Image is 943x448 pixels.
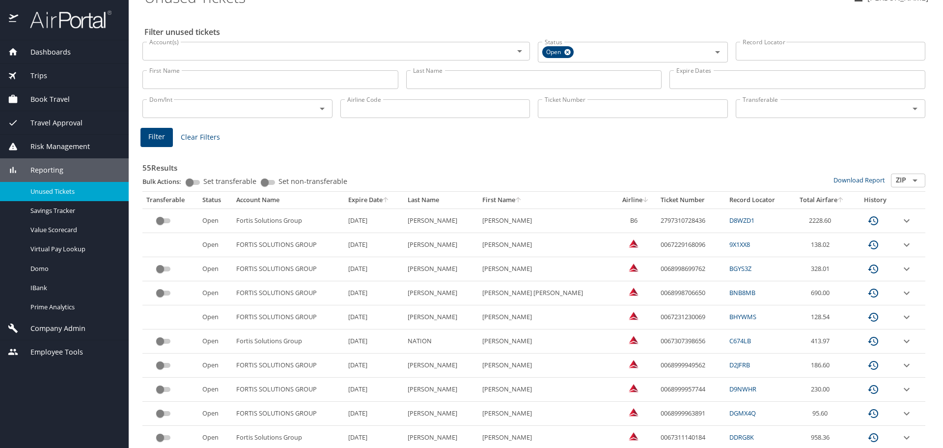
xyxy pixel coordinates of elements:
span: Dashboards [18,47,71,58]
td: 138.02 [790,233,854,257]
button: sort [837,197,844,204]
img: Delta Airlines [629,335,638,345]
td: Open [198,402,232,426]
span: Travel Approval [18,118,83,128]
span: Book Travel [18,94,70,105]
td: 95.60 [790,402,854,426]
td: [DATE] [344,233,404,257]
td: Open [198,378,232,402]
td: Open [198,329,232,354]
td: Open [198,281,232,305]
td: NATION [404,329,478,354]
button: Open [711,45,724,59]
td: [PERSON_NAME] [404,354,478,378]
td: [DATE] [344,257,404,281]
div: Transferable [146,196,194,205]
td: FORTIS SOLUTIONS GROUP [232,305,344,329]
a: BHYWMS [729,312,756,321]
a: DGMX4Q [729,409,756,418]
td: [PERSON_NAME] [478,257,615,281]
td: [DATE] [344,402,404,426]
button: expand row [901,215,913,227]
span: Set transferable [203,178,256,185]
td: Fortis Solutions Group [232,209,344,233]
button: expand row [901,287,913,299]
button: Open [908,174,922,187]
span: Reporting [18,165,63,176]
p: Bulk Actions: [142,177,189,186]
td: 2228.60 [790,209,854,233]
td: [PERSON_NAME] [PERSON_NAME] [478,281,615,305]
th: Total Airfare [790,192,854,209]
th: Status [198,192,232,209]
th: Last Name [404,192,478,209]
td: [PERSON_NAME] [478,329,615,354]
th: History [854,192,896,209]
span: Filter [148,131,165,143]
button: expand row [901,408,913,419]
td: 0067229168096 [657,233,725,257]
td: Open [198,257,232,281]
span: Set non-transferable [278,178,347,185]
td: 2797310728436 [657,209,725,233]
button: expand row [901,239,913,251]
button: Open [513,44,527,58]
img: Delta Airlines [629,431,638,441]
button: Clear Filters [177,128,224,147]
span: B6 [630,216,638,225]
img: Delta Airlines [629,287,638,297]
td: [PERSON_NAME] [478,378,615,402]
td: [PERSON_NAME] [404,257,478,281]
td: 0068999949562 [657,354,725,378]
button: expand row [901,311,913,323]
td: 0068998706650 [657,281,725,305]
td: [DATE] [344,329,404,354]
td: 328.01 [790,257,854,281]
td: [PERSON_NAME] [404,402,478,426]
a: DDRG8K [729,433,754,442]
a: Download Report [833,176,885,184]
div: Open [542,46,574,58]
img: Delta Airlines [629,407,638,417]
a: BNB8MB [729,288,755,297]
td: [PERSON_NAME] [478,402,615,426]
button: expand row [901,263,913,275]
button: expand row [901,432,913,444]
button: sort [515,197,522,204]
td: [PERSON_NAME] [404,233,478,257]
td: Open [198,233,232,257]
h3: 55 Results [142,156,925,174]
td: FORTIS SOLUTIONS GROUP [232,354,344,378]
td: [DATE] [344,354,404,378]
span: Domo [30,264,117,273]
img: icon-airportal.png [9,10,19,29]
td: 128.54 [790,305,854,329]
td: 186.60 [790,354,854,378]
img: Delta Airlines [629,359,638,369]
td: [PERSON_NAME] [404,209,478,233]
a: C674LB [729,336,751,345]
td: 0067231230069 [657,305,725,329]
button: expand row [901,384,913,395]
td: 0068999957744 [657,378,725,402]
td: Open [198,354,232,378]
td: Fortis Solutions Group [232,329,344,354]
td: [PERSON_NAME] [478,354,615,378]
td: 0067307398656 [657,329,725,354]
a: BGYS3Z [729,264,751,273]
img: Delta Airlines [629,263,638,272]
img: airportal-logo.png [19,10,111,29]
td: [DATE] [344,305,404,329]
td: [DATE] [344,281,404,305]
span: Prime Analytics [30,302,117,312]
button: Open [908,102,922,116]
td: FORTIS SOLUTIONS GROUP [232,281,344,305]
td: 0068999963891 [657,402,725,426]
span: Clear Filters [181,131,220,144]
td: FORTIS SOLUTIONS GROUP [232,257,344,281]
button: Filter [140,128,173,147]
td: 0068998699762 [657,257,725,281]
span: Risk Management [18,141,90,152]
td: FORTIS SOLUTIONS GROUP [232,402,344,426]
td: FORTIS SOLUTIONS GROUP [232,378,344,402]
